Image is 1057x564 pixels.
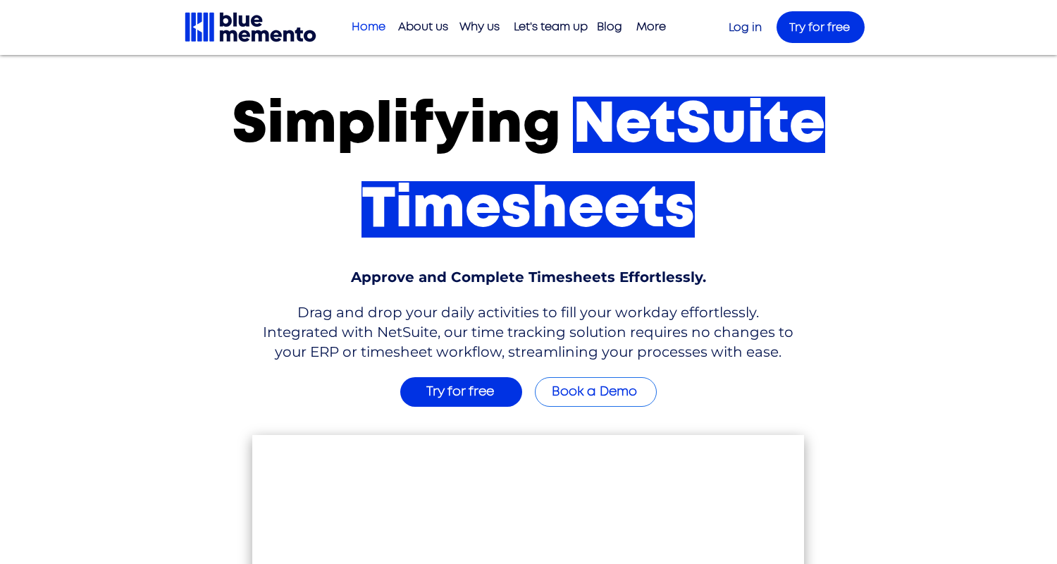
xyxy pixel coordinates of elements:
[590,16,629,39] a: Blog
[351,269,706,286] span: Approve and Complete Timesheets Effortlessly.
[507,16,595,39] p: Let's team up
[789,22,850,33] span: Try for free
[729,22,762,33] a: Log in
[507,16,590,39] a: Let's team up
[345,16,392,39] p: Home
[452,16,507,39] a: Why us
[232,97,561,153] span: Simplifying
[391,16,455,39] p: About us
[535,377,657,407] a: Book a Demo
[361,97,825,238] span: NetSuite Timesheets
[426,386,494,398] span: Try for free
[777,11,865,43] a: Try for free
[345,16,391,39] a: Home
[629,16,673,39] p: More
[552,386,637,398] span: Book a Demo
[345,16,673,39] nav: Site
[400,377,522,407] a: Try for free
[263,304,793,360] span: Drag and drop your daily activities to fill your workday effortlessly. Integrated with NetSuite, ...
[183,11,318,44] img: Blue Memento black logo
[391,16,452,39] a: About us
